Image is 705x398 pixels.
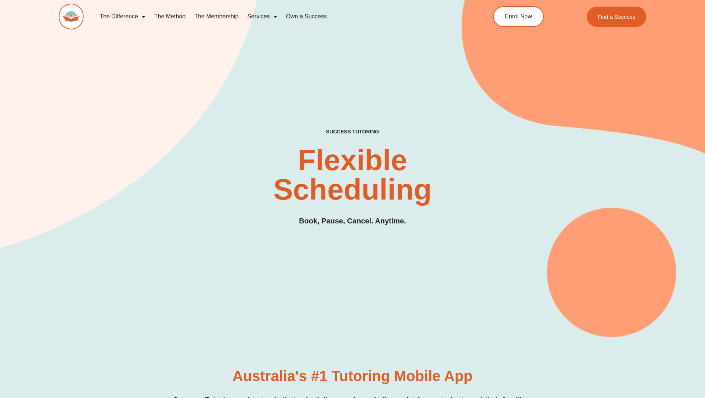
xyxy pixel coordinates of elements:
[299,215,406,227] h3: Book, Pause, Cancel. Anytime.
[265,129,440,135] h4: SUCCESS TUTORING​
[505,14,532,19] span: Enrol Now
[597,14,635,19] span: Find a Success
[95,8,459,25] nav: Menu
[243,8,281,25] a: Services
[150,8,190,25] a: The Method
[220,146,485,204] h2: Flexible Scheduling
[493,6,544,27] a: Enrol Now
[282,8,331,25] a: Own a Success
[232,369,473,383] h3: Australia's #1 Tutoring Mobile App
[586,7,646,27] a: Find a Success
[95,8,150,25] a: The Difference
[190,8,243,25] a: The Membership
